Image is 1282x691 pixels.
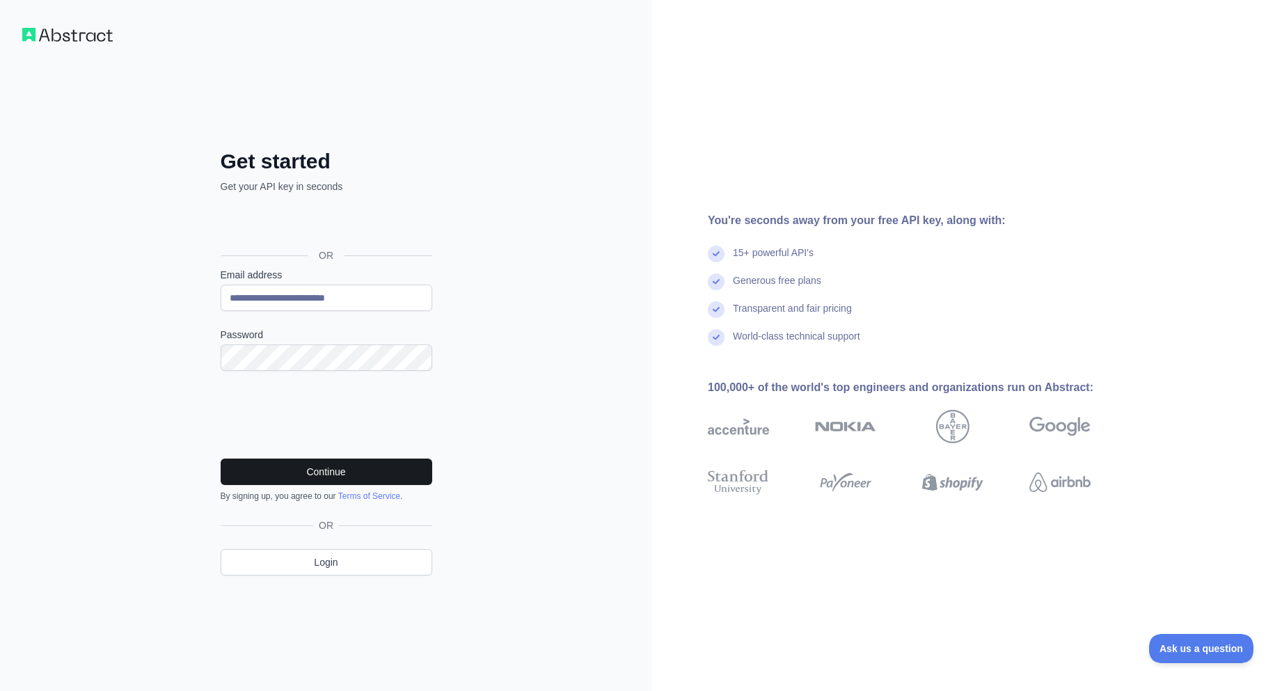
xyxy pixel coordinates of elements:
[708,467,769,498] img: stanford university
[22,28,113,42] img: Workflow
[308,248,345,262] span: OR
[815,467,876,498] img: payoneer
[214,209,436,239] iframe: Butonul Conectează-te cu Google
[1149,634,1254,663] iframe: Toggle Customer Support
[221,491,432,502] div: By signing up, you agree to our .
[922,467,983,498] img: shopify
[733,273,821,301] div: Generous free plans
[221,459,432,485] button: Continue
[733,301,852,329] div: Transparent and fair pricing
[1029,410,1091,443] img: google
[338,491,400,501] a: Terms of Service
[708,212,1135,229] div: You're seconds away from your free API key, along with:
[733,329,860,357] div: World-class technical support
[733,246,814,273] div: 15+ powerful API's
[221,149,432,174] h2: Get started
[221,268,432,282] label: Email address
[1029,467,1091,498] img: airbnb
[221,388,432,442] iframe: reCAPTCHA
[221,328,432,342] label: Password
[708,410,769,443] img: accenture
[708,301,725,318] img: check mark
[313,518,339,532] span: OR
[708,379,1135,396] div: 100,000+ of the world's top engineers and organizations run on Abstract:
[708,329,725,346] img: check mark
[936,410,970,443] img: bayer
[815,410,876,443] img: nokia
[221,549,432,575] a: Login
[221,180,432,193] p: Get your API key in seconds
[708,246,725,262] img: check mark
[708,273,725,290] img: check mark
